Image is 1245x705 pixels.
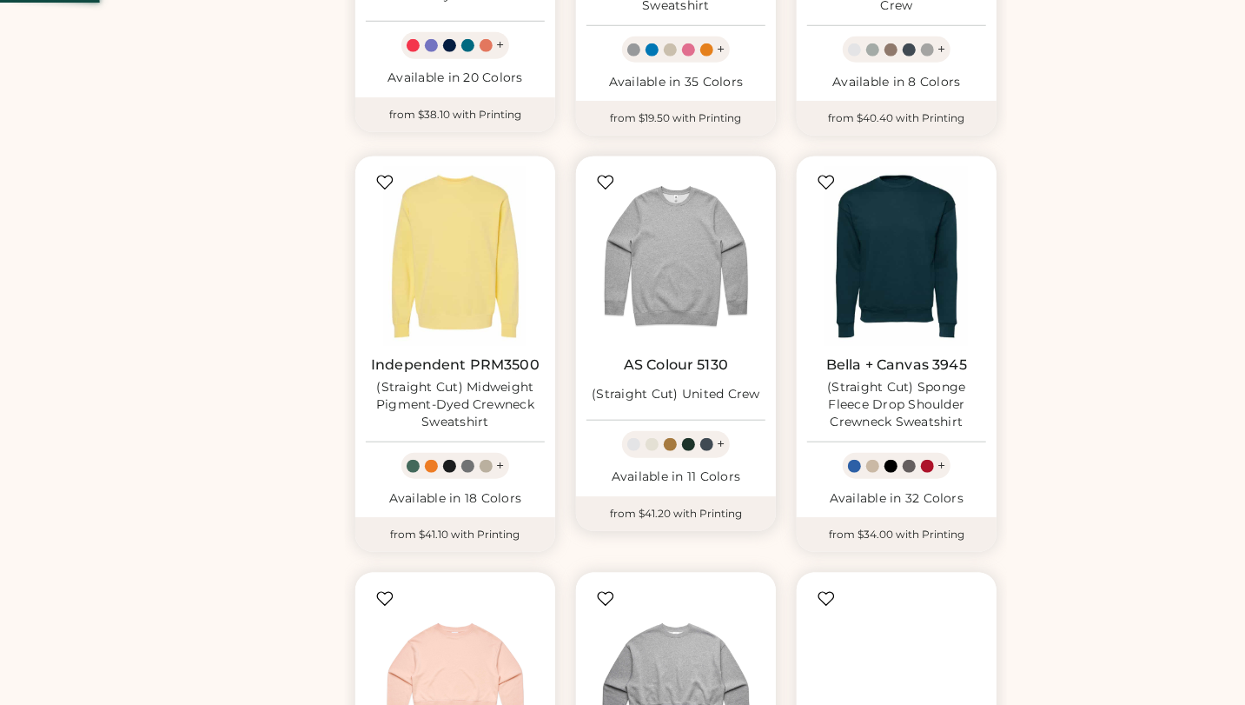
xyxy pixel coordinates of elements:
[937,456,945,476] div: +
[366,490,545,508] div: Available in 18 Colors
[366,70,545,87] div: Available in 20 Colors
[717,40,725,59] div: +
[496,36,504,55] div: +
[717,435,725,454] div: +
[366,379,545,431] div: (Straight Cut) Midweight Pigment-Dyed Crewneck Sweatshirt
[371,356,540,374] a: Independent PRM3500
[807,379,986,431] div: (Straight Cut) Sponge Fleece Drop Shoulder Crewneck Sweatshirt
[797,101,997,136] div: from $40.40 with Printing
[576,496,776,531] div: from $41.20 with Printing
[496,456,504,476] div: +
[797,517,997,552] div: from $34.00 with Printing
[807,490,986,508] div: Available in 32 Colors
[576,101,776,136] div: from $19.50 with Printing
[586,74,765,91] div: Available in 35 Colors
[592,386,760,403] div: (Straight Cut) United Crew
[826,356,967,374] a: Bella + Canvas 3945
[937,40,945,59] div: +
[807,167,986,346] img: BELLA + CANVAS 3945 (Straight Cut) Sponge Fleece Drop Shoulder Crewneck Sweatshirt
[586,167,765,346] img: AS Colour 5130 (Straight Cut) United Crew
[807,74,986,91] div: Available in 8 Colors
[355,97,555,132] div: from $38.10 with Printing
[366,167,545,346] img: Independent Trading Co. PRM3500 (Straight Cut) Midweight Pigment-Dyed Crewneck Sweatshirt
[586,469,765,486] div: Available in 11 Colors
[355,517,555,552] div: from $41.10 with Printing
[1162,627,1237,702] iframe: Front Chat
[624,356,728,374] a: AS Colour 5130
